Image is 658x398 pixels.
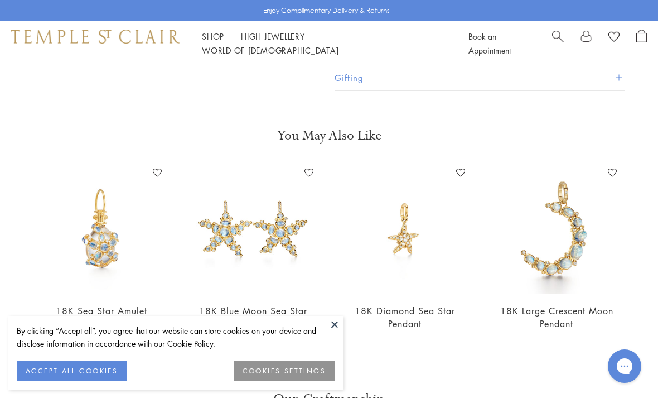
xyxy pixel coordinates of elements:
[552,30,564,57] a: Search
[11,30,180,43] img: Temple St. Clair
[199,305,307,330] a: 18K Blue Moon Sea Star Earrings
[636,30,647,57] a: Open Shopping Bag
[56,305,147,317] a: 18K Sea Star Amulet
[500,305,613,330] a: 18K Large Crescent Moon Pendant
[608,30,620,46] a: View Wishlist
[602,346,647,387] iframe: Gorgias live chat messenger
[202,30,443,57] nav: Main navigation
[37,164,166,294] img: P54126-E18BMSEA
[355,305,455,330] a: 18K Diamond Sea Star Pendant
[188,164,318,294] img: 18K Blue Moon Sea Star Earrings
[234,361,335,381] button: COOKIES SETTINGS
[335,65,625,90] button: Gifting
[45,127,613,145] h3: You May Also Like
[241,31,305,42] a: High JewelleryHigh Jewellery
[492,164,621,294] img: P34840-LGLUNABM
[202,31,224,42] a: ShopShop
[340,164,470,294] img: 18K Diamond Sea Star Pendant
[263,5,390,16] p: Enjoy Complimentary Delivery & Returns
[468,31,511,56] a: Book an Appointment
[17,324,335,350] div: By clicking “Accept all”, you agree that our website can store cookies on your device and disclos...
[202,45,338,56] a: World of [DEMOGRAPHIC_DATA]World of [DEMOGRAPHIC_DATA]
[17,361,127,381] button: ACCEPT ALL COOKIES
